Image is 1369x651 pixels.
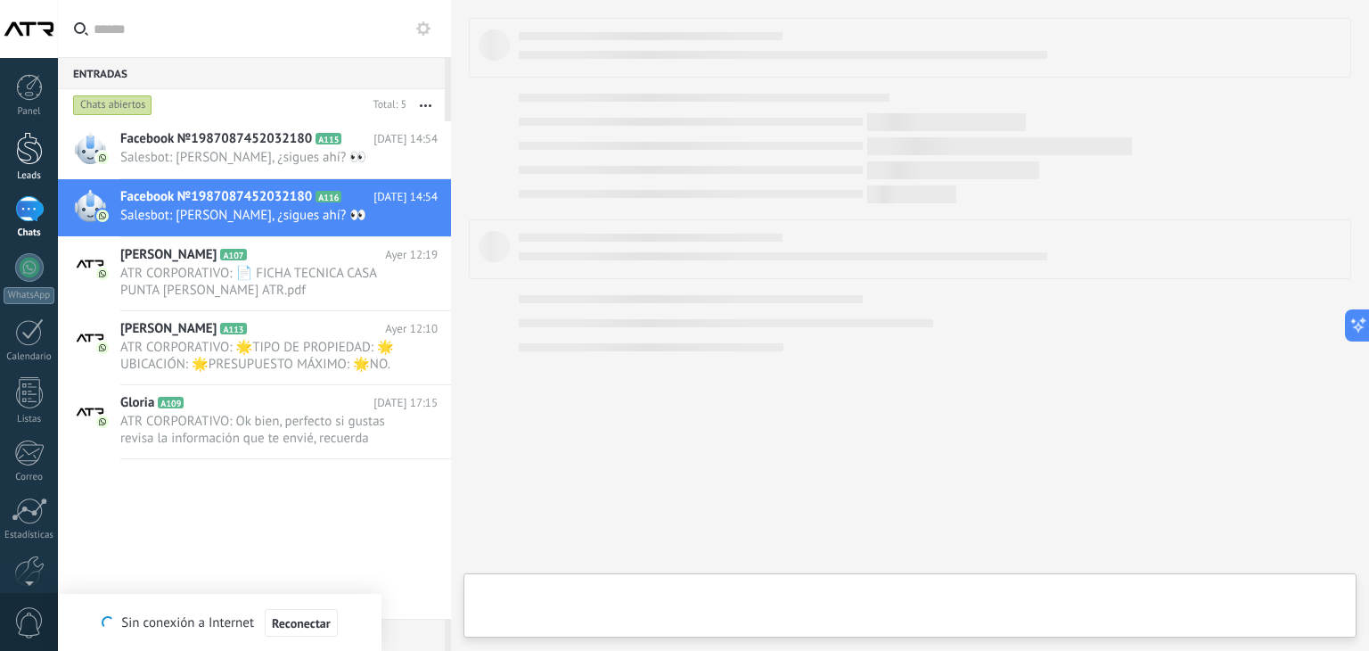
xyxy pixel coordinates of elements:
[102,608,337,638] div: Sin conexión a Internet
[120,339,404,373] span: ATR CORPORATIVO: 🌟TIPO DE PROPIEDAD: 🌟UBICACIÓN: 🌟PRESUPUESTO MÁXIMO: 🌟NO. DE HABITACIONES: 🌟AMUE...
[96,342,109,354] img: com.amocrm.amocrmwa.svg
[220,323,246,334] span: A113
[4,287,54,304] div: WhatsApp
[58,121,451,178] a: Facebook №1987087452032180 A115 [DATE] 14:54 Salesbot: [PERSON_NAME], ¿sigues ahí? 👀
[158,397,184,408] span: A109
[120,320,217,338] span: [PERSON_NAME]
[373,130,438,148] span: [DATE] 14:54
[4,530,55,541] div: Estadísticas
[385,320,438,338] span: Ayer 12:10
[96,268,109,280] img: com.amocrm.amocrmwa.svg
[406,89,445,121] button: Más
[385,246,438,264] span: Ayer 12:19
[120,188,312,206] span: Facebook №1987087452032180
[58,385,451,458] a: Gloria A109 [DATE] 17:15 ATR CORPORATIVO: Ok bien, perfecto si gustas revisa la información que t...
[96,210,109,222] img: com.amocrm.amocrmwa.svg
[73,95,152,116] div: Chats abiertos
[373,394,438,412] span: [DATE] 17:15
[58,179,451,236] a: Facebook №1987087452032180 A116 [DATE] 14:54 Salesbot: [PERSON_NAME], ¿sigues ahí? 👀
[96,416,109,428] img: com.amocrm.amocrmwa.svg
[4,351,55,363] div: Calendario
[96,152,109,164] img: com.amocrm.amocrmwa.svg
[220,249,246,260] span: A107
[265,609,338,638] button: Reconectar
[4,472,55,483] div: Correo
[120,394,154,412] span: Gloria
[4,414,55,425] div: Listas
[120,207,404,224] span: Salesbot: [PERSON_NAME], ¿sigues ahí? 👀
[4,227,55,239] div: Chats
[58,311,451,384] a: [PERSON_NAME] A113 Ayer 12:10 ATR CORPORATIVO: 🌟TIPO DE PROPIEDAD: 🌟UBICACIÓN: 🌟PRESUPUESTO MÁXIM...
[58,237,451,310] a: [PERSON_NAME] A107 Ayer 12:19 ATR CORPORATIVO: 📄 FICHA TECNICA CASA PUNTA [PERSON_NAME] ATR.pdf
[4,106,55,118] div: Panel
[366,96,406,114] div: Total: 5
[120,413,404,447] span: ATR CORPORATIVO: Ok bien, perfecto si gustas revisa la información que te envié, recuerda también...
[120,265,404,299] span: ATR CORPORATIVO: 📄 FICHA TECNICA CASA PUNTA [PERSON_NAME] ATR.pdf
[373,188,438,206] span: [DATE] 14:54
[316,133,341,144] span: A115
[120,246,217,264] span: [PERSON_NAME]
[120,149,404,166] span: Salesbot: [PERSON_NAME], ¿sigues ahí? 👀
[120,130,312,148] span: Facebook №1987087452032180
[272,617,331,630] span: Reconectar
[316,191,341,202] span: A116
[4,170,55,182] div: Leads
[58,57,445,89] div: Entradas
